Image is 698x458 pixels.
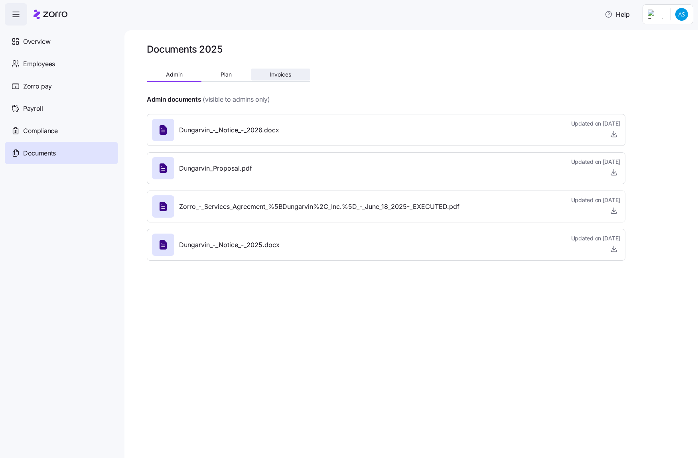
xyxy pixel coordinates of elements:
[5,30,118,53] a: Overview
[571,158,620,166] span: Updated on [DATE]
[571,120,620,128] span: Updated on [DATE]
[166,72,183,77] span: Admin
[5,142,118,164] a: Documents
[179,125,279,135] span: Dungarvin_-_Notice_-_2026.docx
[5,97,118,120] a: Payroll
[23,59,55,69] span: Employees
[571,234,620,242] span: Updated on [DATE]
[179,240,280,250] span: Dungarvin_-_Notice_-_2025.docx
[179,202,459,212] span: Zorro_-_Services_Agreement_%5BDungarvin%2C_Inc.%5D_-_June_18_2025-_EXECUTED.pdf
[5,120,118,142] a: Compliance
[203,94,270,104] span: (visible to admins only)
[179,163,252,173] span: Dungarvin_Proposal.pdf
[23,148,56,158] span: Documents
[5,53,118,75] a: Employees
[147,43,222,55] h1: Documents 2025
[23,104,43,114] span: Payroll
[598,6,636,22] button: Help
[23,126,58,136] span: Compliance
[23,37,50,47] span: Overview
[221,72,232,77] span: Plan
[270,72,291,77] span: Invoices
[648,10,664,19] img: Employer logo
[675,8,688,21] img: 6868d2b515736b2f1331ef8d07e4bd0e
[571,196,620,204] span: Updated on [DATE]
[5,75,118,97] a: Zorro pay
[147,95,201,104] h4: Admin documents
[23,81,52,91] span: Zorro pay
[605,10,630,19] span: Help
